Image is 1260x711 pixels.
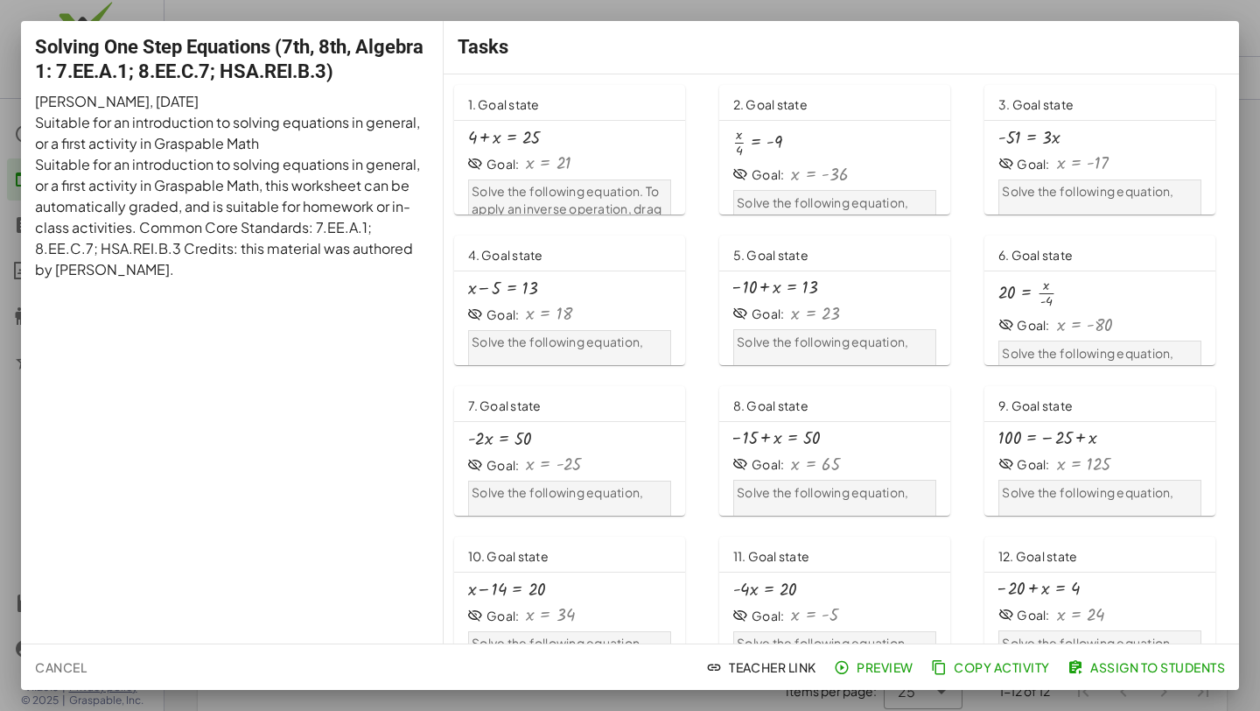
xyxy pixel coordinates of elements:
[35,112,430,154] p: Suitable for an introduction to solving equations in general, or a first activity in Graspable Math
[998,548,1078,564] span: 12. Goal state
[733,306,749,321] i: Goal State is hidden.
[719,236,963,365] a: 5. Goal stateGoal:Solve the following equation,
[998,317,1014,333] i: Goal State is hidden.
[984,236,1228,365] a: 6. Goal stateGoal:Solve the following equation,
[733,456,749,472] i: Goal State is hidden.
[486,457,519,475] div: Goal:
[35,92,150,110] span: [PERSON_NAME]
[998,247,1073,263] span: 6. Goal state
[733,548,810,564] span: 11. Goal state
[934,659,1050,675] span: Copy Activity
[472,334,667,351] p: Solve the following equation,
[998,156,1014,172] i: Goal State is hidden.
[1002,484,1197,502] p: Solve the following equation,
[1017,156,1049,173] div: Goal:
[1002,345,1197,363] p: Solve the following equation,
[468,156,484,172] i: Goal State is hidden.
[486,156,519,173] div: Goal:
[927,651,1057,683] button: Copy Activity
[733,166,749,182] i: Goal State is hidden.
[472,635,667,652] p: Solve the following equation,
[468,96,540,112] span: 1. Goal state
[733,398,808,413] span: 8. Goal state
[468,548,549,564] span: 10. Goal state
[752,306,784,323] div: Goal:
[703,651,823,683] button: Teacher Link
[752,608,784,625] div: Goal:
[737,334,932,351] p: Solve the following equation,
[1064,651,1232,683] button: Assign to Students
[35,36,423,82] span: Solving One Step Equations (7th, 8th, Algebra 1: 7.EE.A.1; 8.EE.C.7; HSA.REI.B.3)
[1017,456,1049,474] div: Goal:
[468,247,543,263] span: 4. Goal state
[737,484,932,502] p: Solve the following equation,
[35,659,87,675] span: Cancel
[28,651,94,683] button: Cancel
[454,85,698,215] a: 1. Goal stateGoal:Solve the following equation. To apply an inverse operation, drag the term from...
[444,21,1240,74] div: Tasks
[486,608,519,625] div: Goal:
[486,306,519,324] div: Goal:
[984,85,1228,215] a: 3. Goal stateGoal:Solve the following equation,
[1017,317,1049,334] div: Goal:
[998,398,1073,413] span: 9. Goal state
[468,457,484,473] i: Goal State is hidden.
[719,85,963,215] a: 2. Goal stateGoal:Solve the following equation,
[998,96,1074,112] span: 3. Goal state
[752,166,784,184] div: Goal:
[733,247,808,263] span: 5. Goal state
[998,456,1014,472] i: Goal State is hidden.
[984,386,1228,516] a: 9. Goal stateGoal:Solve the following equation,
[837,659,913,675] span: Preview
[1002,635,1197,652] p: Solve the following equation,
[984,537,1228,666] a: 12. Goal stateGoal:Solve the following equation,
[737,194,932,212] p: Solve the following equation,
[1002,183,1197,201] p: Solve the following equation,
[737,635,932,652] p: Solve the following equation,
[150,92,199,110] span: , [DATE]
[830,651,920,683] button: Preview
[719,386,963,516] a: 8. Goal stateGoal:Solve the following equation,
[454,386,698,516] a: 7. Goal stateGoal:Solve the following equation,
[468,306,484,322] i: Goal State is hidden.
[752,456,784,474] div: Goal:
[35,154,430,280] p: Suitable for an introduction to solving equations in general, or a first activity in Graspable Ma...
[733,608,749,623] i: Goal State is hidden.
[719,537,963,666] a: 11. Goal stateGoal:Solve the following equation,
[468,398,542,413] span: 7. Goal state
[1071,659,1225,675] span: Assign to Students
[472,484,667,502] p: Solve the following equation,
[472,183,667,340] p: Solve the following equation. To apply an inverse operation, drag the term from one side of the e...
[733,96,808,112] span: 2. Goal state
[1017,607,1049,624] div: Goal:
[454,537,698,666] a: 10. Goal stateGoal:Solve the following equation,
[468,608,484,623] i: Goal State is hidden.
[454,236,698,365] a: 4. Goal stateGoal:Solve the following equation,
[998,607,1014,623] i: Goal State is hidden.
[710,659,816,675] span: Teacher Link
